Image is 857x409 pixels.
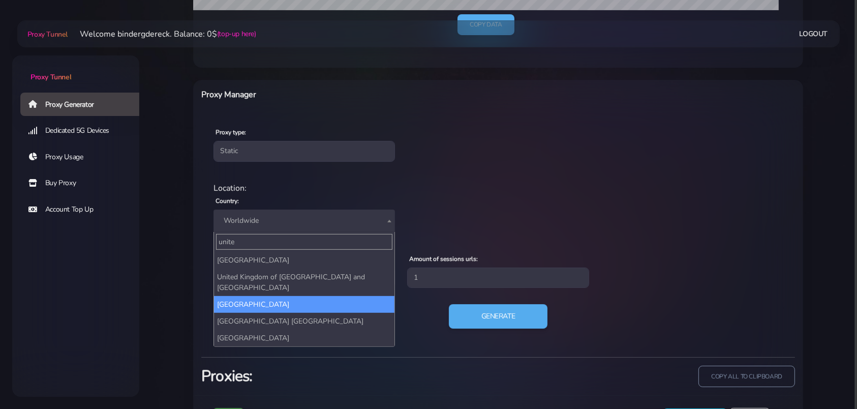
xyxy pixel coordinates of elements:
[207,182,789,194] div: Location:
[216,196,239,206] label: Country:
[20,119,147,142] a: Dedicated 5G Devices
[25,26,68,42] a: Proxy Tunnel
[213,210,395,232] span: Worldwide
[12,55,139,82] a: Proxy Tunnel
[214,269,394,296] li: United Kingdom of [GEOGRAPHIC_DATA] and [GEOGRAPHIC_DATA]
[220,214,389,228] span: Worldwide
[698,366,795,388] input: copy all to clipboard
[20,145,147,169] a: Proxy Usage
[20,171,147,195] a: Buy Proxy
[30,72,71,82] span: Proxy Tunnel
[214,252,394,269] li: [GEOGRAPHIC_DATA]
[214,330,394,346] li: [GEOGRAPHIC_DATA]
[214,296,394,313] li: [GEOGRAPHIC_DATA]
[707,243,844,396] iframe: Webchat Widget
[457,14,514,35] a: Copy data
[20,93,147,116] a: Proxy Generator
[216,128,246,137] label: Proxy type:
[20,198,147,221] a: Account Top Up
[800,24,828,43] a: Logout
[214,313,394,330] li: [GEOGRAPHIC_DATA] [GEOGRAPHIC_DATA]
[207,240,789,252] div: Proxy Settings:
[68,28,256,40] li: Welcome bindergdereck. Balance: 0$
[216,234,392,250] input: Search
[409,254,478,264] label: Amount of sessions urls:
[27,30,68,39] span: Proxy Tunnel
[449,304,548,329] button: Generate
[201,88,542,101] h6: Proxy Manager
[201,366,492,387] h3: Proxies:
[217,28,256,39] a: (top-up here)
